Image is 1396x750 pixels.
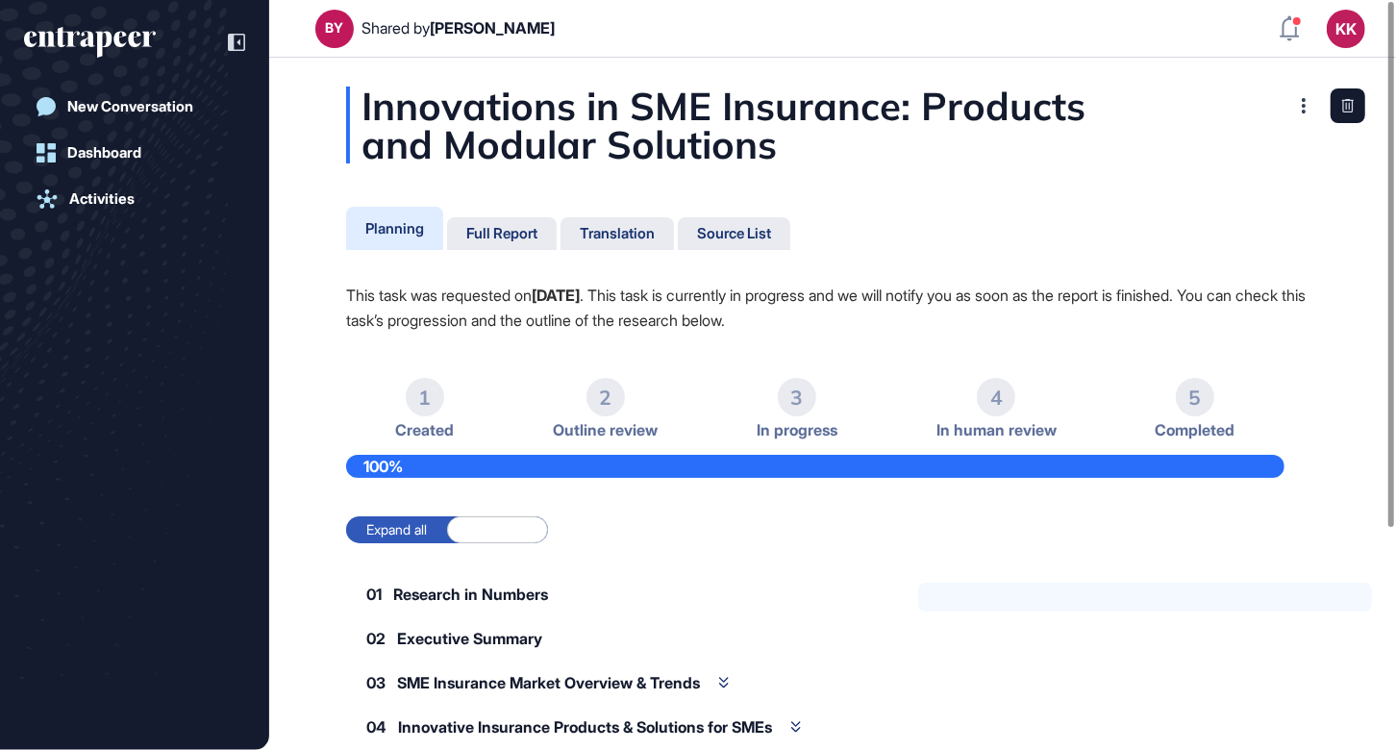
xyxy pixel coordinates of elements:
[24,27,156,58] div: entrapeer-logo
[580,225,655,242] div: Translation
[697,225,771,242] div: Source List
[366,675,386,690] span: 03
[586,378,625,416] div: 2
[24,180,245,218] a: Activities
[397,631,542,646] span: Executive Summary
[1156,421,1235,439] span: Completed
[365,219,424,237] div: Planning
[393,587,548,602] span: Research in Numbers
[24,134,245,172] a: Dashboard
[69,190,135,208] div: Activities
[553,421,658,439] span: Outline review
[67,144,141,162] div: Dashboard
[395,421,454,439] span: Created
[447,516,548,543] label: Collapse all
[398,719,772,735] span: Innovative Insurance Products & Solutions for SMEs
[67,98,193,115] div: New Conversation
[430,18,555,37] span: [PERSON_NAME]
[397,675,700,690] span: SME Insurance Market Overview & Trends
[346,87,1319,163] div: Innovations in SME Insurance: Products and Modular Solutions
[346,516,447,543] label: Expand all
[1176,378,1214,416] div: 5
[366,719,386,735] span: 04
[326,20,344,36] div: BY
[24,87,245,126] a: New Conversation
[346,283,1319,333] p: This task was requested on . This task is currently in progress and we will notify you as soon as...
[346,455,1284,478] div: 100%
[778,378,816,416] div: 3
[977,378,1015,416] div: 4
[757,421,837,439] span: In progress
[466,225,537,242] div: Full Report
[406,378,444,416] div: 1
[1327,10,1365,48] button: KK
[532,286,580,305] strong: [DATE]
[361,19,555,37] div: Shared by
[936,421,1057,439] span: In human review
[366,587,382,602] span: 01
[366,631,386,646] span: 02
